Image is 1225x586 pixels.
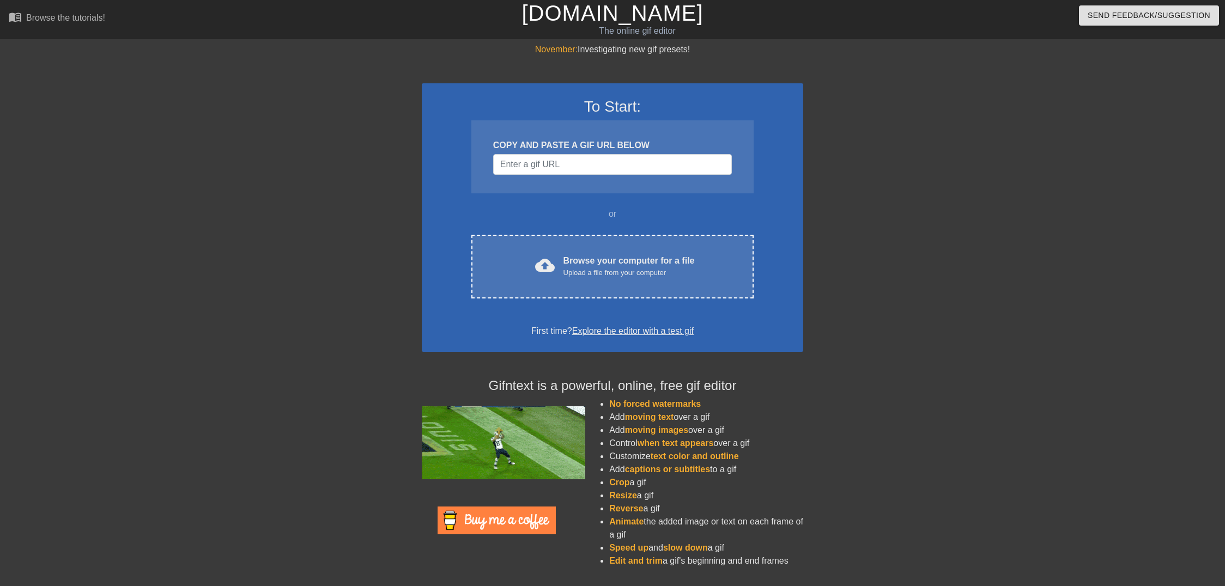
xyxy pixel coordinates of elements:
span: menu_book [9,10,22,23]
li: a gif [609,489,803,502]
div: or [450,207,775,221]
div: First time? [436,325,789,338]
div: COPY AND PASTE A GIF URL BELOW [493,139,732,152]
span: No forced watermarks [609,399,701,408]
span: text color and outline [651,451,739,461]
li: Add to a gif [609,463,803,476]
div: Investigating new gif presets! [422,43,803,56]
li: the added image or text on each frame of a gif [609,515,803,541]
span: Resize [609,491,637,500]
a: [DOMAIN_NAME] [521,1,703,25]
button: Send Feedback/Suggestion [1079,5,1219,26]
span: Reverse [609,504,643,513]
li: a gif [609,476,803,489]
a: Browse the tutorials! [9,10,105,27]
span: moving images [625,425,688,435]
div: Browse the tutorials! [26,13,105,22]
li: Add over a gif [609,424,803,437]
img: Buy Me A Coffee [438,506,556,534]
li: a gif's beginning and end frames [609,554,803,567]
li: a gif [609,502,803,515]
div: The online gif editor [414,25,860,38]
h3: To Start: [436,97,789,116]
span: Speed up [609,543,648,552]
span: Animate [609,517,644,526]
span: Edit and trim [609,556,663,565]
span: slow down [663,543,708,552]
span: Crop [609,478,629,487]
input: Username [493,154,732,175]
div: Browse your computer for a file [563,254,695,278]
span: when text appears [638,438,714,448]
span: Send Feedback/Suggestion [1088,9,1210,22]
li: and a gif [609,541,803,554]
a: Explore the editor with a test gif [572,326,694,335]
li: Control over a gif [609,437,803,450]
span: moving text [625,412,674,422]
h4: Gifntext is a powerful, online, free gif editor [422,378,803,394]
span: cloud_upload [535,255,555,275]
span: November: [535,45,578,54]
div: Upload a file from your computer [563,267,695,278]
img: football_small.gif [422,406,585,479]
li: Customize [609,450,803,463]
span: captions or subtitles [625,465,710,474]
li: Add over a gif [609,411,803,424]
